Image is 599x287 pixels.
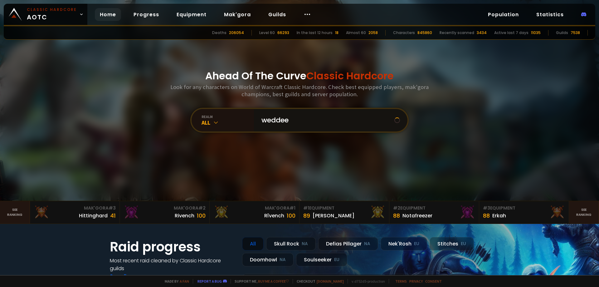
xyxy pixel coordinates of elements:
[109,205,116,211] span: # 3
[409,279,423,284] a: Privacy
[335,30,338,36] div: 18
[110,257,235,272] h4: Most recent raid cleaned by Classic Hardcore guilds
[364,241,370,247] small: NA
[124,205,206,211] div: Mak'Gora
[393,205,400,211] span: # 2
[219,8,256,21] a: Mak'gora
[302,241,308,247] small: NA
[479,201,569,224] a: #3Equipment88Erkah
[161,279,189,284] span: Made by
[290,205,295,211] span: # 1
[440,30,474,36] div: Recently scanned
[303,211,310,220] div: 89
[277,30,289,36] div: 66293
[231,279,289,284] span: Support me,
[425,279,442,284] a: Consent
[27,7,77,22] span: AOTC
[483,205,565,211] div: Equipment
[95,8,121,21] a: Home
[393,30,415,36] div: Characters
[110,211,116,220] div: 41
[27,7,77,12] small: Classic Hardcore
[569,201,599,224] a: Seeranking
[202,119,254,126] div: All
[287,211,295,220] div: 100
[259,30,275,36] div: Level 60
[318,237,378,250] div: Defias Pillager
[213,205,295,211] div: Mak'Gora
[483,205,490,211] span: # 3
[293,279,344,284] span: Checkout
[477,30,487,36] div: 3434
[306,69,394,83] span: Classic Hardcore
[303,205,385,211] div: Equipment
[34,205,116,211] div: Mak'Gora
[129,8,164,21] a: Progress
[414,241,419,247] small: EU
[197,211,206,220] div: 100
[430,237,474,250] div: Stitches
[531,30,541,36] div: 11035
[210,201,299,224] a: Mak'Gora#1Rîvench100
[313,212,354,220] div: [PERSON_NAME]
[317,279,344,284] a: [DOMAIN_NAME]
[180,279,189,284] a: a fan
[168,83,431,98] h3: Look for any characters on World of Warcraft Classic Hardcore. Check best equipped players, mak'g...
[531,8,569,21] a: Statistics
[346,30,366,36] div: Almost 60
[197,279,222,284] a: Report a bug
[198,205,206,211] span: # 2
[202,114,254,119] div: realm
[461,241,466,247] small: EU
[303,205,309,211] span: # 1
[263,8,291,21] a: Guilds
[264,212,284,220] div: Rîvench
[368,30,378,36] div: 2058
[205,68,394,83] h1: Ahead Of The Curve
[483,8,524,21] a: Population
[417,30,432,36] div: 845860
[212,30,226,36] div: Deaths
[4,4,87,25] a: Classic HardcoreAOTC
[299,201,389,224] a: #1Equipment89[PERSON_NAME]
[242,253,294,266] div: Doomhowl
[395,279,407,284] a: Terms
[334,257,339,263] small: EU
[348,279,385,284] span: v. d752d5 - production
[556,30,568,36] div: Guilds
[110,273,150,280] a: See all progress
[30,201,120,224] a: Mak'Gora#3Hittinghard41
[571,30,580,36] div: 7538
[381,237,427,250] div: Nek'Rosh
[483,211,490,220] div: 88
[280,257,286,263] small: NA
[494,30,528,36] div: Active last 7 days
[172,8,212,21] a: Equipment
[110,237,235,257] h1: Raid progress
[242,237,264,250] div: All
[402,212,432,220] div: Notafreezer
[296,253,347,266] div: Soulseeker
[389,201,479,224] a: #2Equipment88Notafreezer
[79,212,108,220] div: Hittinghard
[258,109,394,131] input: Search a character...
[229,30,244,36] div: 206054
[266,237,316,250] div: Skull Rock
[258,279,289,284] a: Buy me a coffee
[175,212,194,220] div: Rivench
[492,212,506,220] div: Erkah
[393,211,400,220] div: 88
[120,201,210,224] a: Mak'Gora#2Rivench100
[393,205,475,211] div: Equipment
[297,30,333,36] div: In the last 12 hours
